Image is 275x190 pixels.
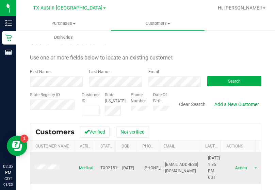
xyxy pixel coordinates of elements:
a: Customer Name [35,144,69,149]
span: [EMAIL_ADDRESS][DOMAIN_NAME] [165,161,200,174]
div: Actions [226,144,253,149]
span: Customers [111,20,205,27]
a: DOB [122,144,129,149]
span: Medical [79,165,93,171]
a: Verified [80,144,97,149]
inline-svg: Retail [5,34,12,41]
iframe: Resource center [7,136,27,156]
label: State [US_STATE] [105,92,126,104]
span: TX02151958JUCO [100,165,135,171]
a: State Registry Id [100,144,136,149]
span: Purchases [16,20,111,27]
span: Action [229,163,252,173]
label: State Registry ID [30,92,60,98]
inline-svg: Reports [5,49,12,56]
span: Deliveries [45,34,82,40]
p: 02:33 PM CDT [3,163,13,182]
a: Phone Number [142,144,174,149]
button: Search [207,76,261,86]
span: Use one or more fields below to locate an existing customer. [30,54,173,61]
inline-svg: Inventory [5,20,12,27]
a: Customers [111,16,205,31]
label: Date Of Birth [153,92,169,104]
a: Purchases [16,16,111,31]
span: TX Austin [GEOGRAPHIC_DATA] [33,5,102,11]
label: Phone Number [131,92,148,104]
label: Last Name [89,69,109,75]
span: [PHONE_NUMBER] [144,165,178,171]
span: [DATE] 1:35 PM CST [208,155,221,181]
a: Deliveries [16,30,111,45]
label: First Name [30,69,50,75]
span: [DATE] [122,165,134,171]
button: Not verified [116,126,149,138]
p: 08/23 [3,182,13,187]
span: Hi, [PERSON_NAME]! [218,5,262,11]
a: Add a New Customer [210,99,263,110]
a: Last Modified [205,144,234,149]
label: Email [148,69,159,75]
label: Customer ID [82,92,100,104]
span: Customers [35,128,75,136]
span: select [252,163,260,173]
button: Clear Search [175,99,210,110]
button: Verified [80,126,110,138]
span: Search [228,79,241,84]
a: Email [163,144,175,149]
iframe: Resource center unread badge [20,135,28,143]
